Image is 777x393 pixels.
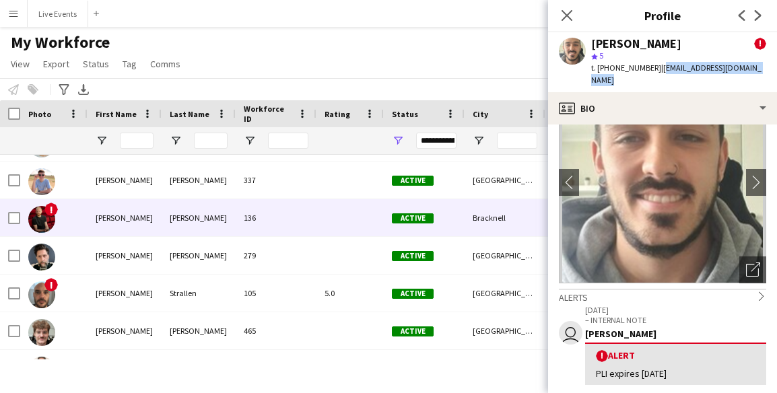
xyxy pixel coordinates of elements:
img: James Strallen [28,281,55,308]
span: Workforce ID [244,104,292,124]
div: [PERSON_NAME] [88,350,162,387]
a: Export [38,55,75,73]
div: 105 [236,275,316,312]
div: PLI expires [DATE] [596,367,755,380]
div: [GEOGRAPHIC_DATA] [465,312,545,349]
span: ! [44,278,58,291]
span: Photo [28,109,51,119]
button: Live Events [28,1,88,27]
div: [PERSON_NAME] [162,199,236,236]
a: Comms [145,55,186,73]
div: [PERSON_NAME] [88,312,162,349]
div: 5.0 [316,275,384,312]
span: My Workforce [11,32,110,52]
p: – INTERNAL NOTE [585,315,766,325]
img: Crew avatar or photo [559,81,766,283]
div: [PERSON_NAME] [88,162,162,199]
h3: Profile [548,7,777,24]
div: [PERSON_NAME] [88,199,162,236]
div: [PERSON_NAME] [162,162,236,199]
button: Open Filter Menu [170,135,182,147]
img: James Younger [28,357,55,384]
img: James Tillen [28,319,55,346]
div: [PERSON_NAME] [88,275,162,312]
div: Younger [162,350,236,387]
div: [PERSON_NAME] [585,328,766,340]
span: ! [596,350,608,362]
div: [GEOGRAPHIC_DATA] [465,162,545,199]
div: [DATE] [545,162,626,199]
button: Open Filter Menu [96,135,108,147]
input: City Filter Input [497,133,537,149]
a: Status [77,55,114,73]
div: Open photos pop-in [739,256,766,283]
div: Alerts [559,289,766,303]
div: Bio [548,92,777,124]
input: Workforce ID Filter Input [268,133,308,149]
img: James Pearce [28,168,55,195]
div: 136 [236,199,316,236]
app-action-btn: Export XLSX [75,81,92,98]
span: 5 [599,50,603,61]
a: Tag [117,55,142,73]
div: [PERSON_NAME] DELAVAL [465,350,545,387]
img: James Smith [28,206,55,233]
div: [GEOGRAPHIC_DATA] [465,237,545,274]
div: [DATE] [545,350,626,387]
span: First Name [96,109,137,119]
div: [PERSON_NAME] [162,312,236,349]
p: [DATE] [585,305,766,315]
span: Tag [123,58,137,70]
div: Strallen [162,275,236,312]
button: Open Filter Menu [473,135,485,147]
div: 465 [236,312,316,349]
div: [DATE] [545,312,626,349]
span: Active [392,289,434,299]
div: [PERSON_NAME] [162,237,236,274]
div: 337 [236,162,316,199]
button: Open Filter Menu [244,135,256,147]
div: [PERSON_NAME] [88,237,162,274]
input: Last Name Filter Input [194,133,228,149]
div: [PERSON_NAME] [591,38,681,50]
div: 279 [236,237,316,274]
span: View [11,58,30,70]
span: Status [83,58,109,70]
div: [DATE] [545,199,626,236]
span: Last Name [170,109,209,119]
div: [DATE] [545,275,626,312]
input: First Name Filter Input [120,133,154,149]
span: Export [43,58,69,70]
span: t. [PHONE_NUMBER] [591,63,661,73]
span: Active [392,213,434,223]
img: James Smith [28,244,55,271]
span: City [473,109,488,119]
a: View [5,55,35,73]
span: Comms [150,58,180,70]
span: Active [392,176,434,186]
span: | [EMAIL_ADDRESS][DOMAIN_NAME] [591,63,762,85]
app-action-btn: Advanced filters [56,81,72,98]
div: [DATE] [545,237,626,274]
div: Bracknell [465,199,545,236]
div: 453 [236,350,316,387]
span: Status [392,109,418,119]
div: Alert [596,349,755,362]
span: Rating [325,109,350,119]
button: Open Filter Menu [392,135,404,147]
span: ! [44,203,58,216]
div: [GEOGRAPHIC_DATA] [465,275,545,312]
span: Active [392,251,434,261]
span: Active [392,326,434,336]
span: ! [754,38,766,50]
